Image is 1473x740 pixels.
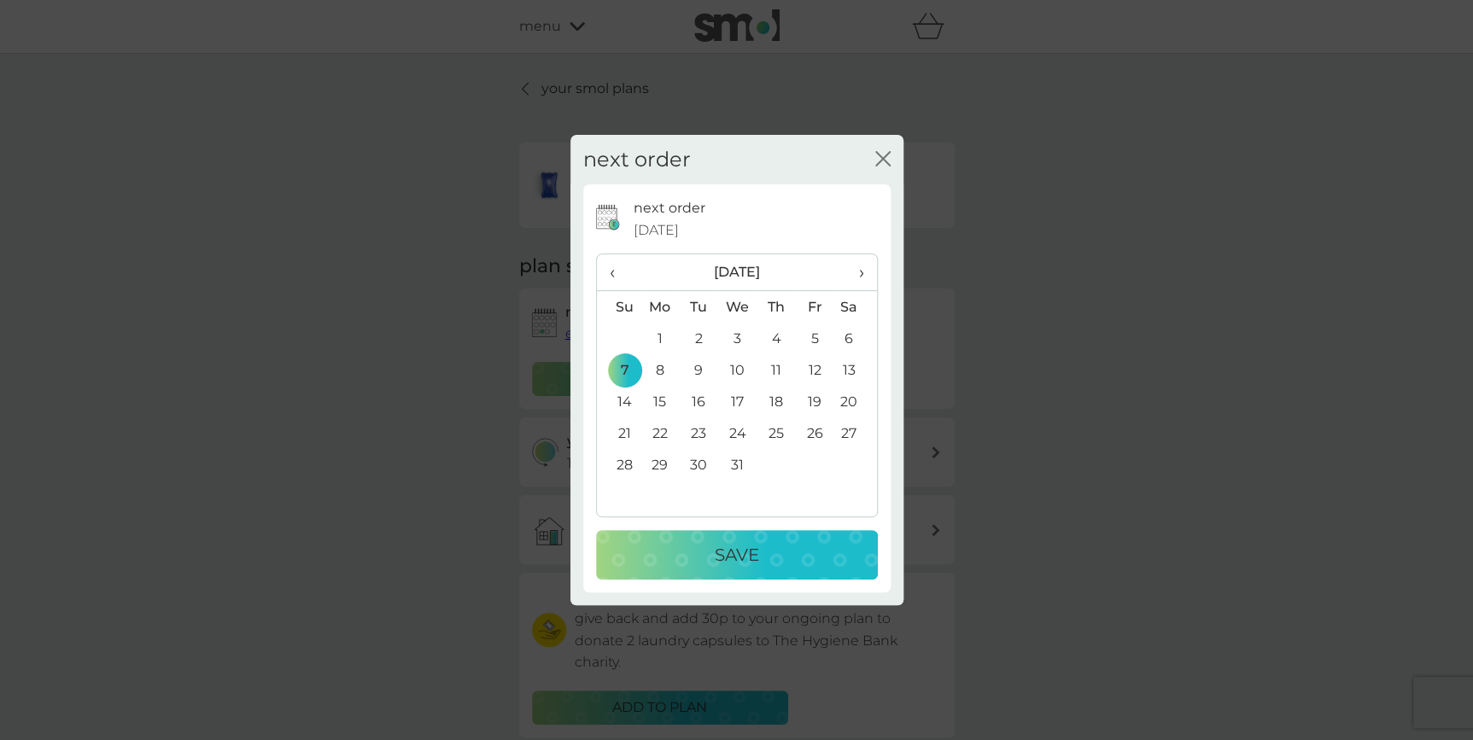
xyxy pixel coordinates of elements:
[717,354,757,386] td: 10
[796,323,834,354] td: 5
[583,148,691,172] h2: next order
[679,449,717,481] td: 30
[717,449,757,481] td: 31
[833,417,876,449] td: 27
[717,291,757,323] th: We
[597,386,640,417] td: 14
[679,386,717,417] td: 16
[597,449,640,481] td: 28
[640,254,834,291] th: [DATE]
[640,417,680,449] td: 22
[833,291,876,323] th: Sa
[833,386,876,417] td: 20
[597,354,640,386] td: 7
[796,354,834,386] td: 12
[833,354,876,386] td: 13
[796,417,834,449] td: 26
[757,386,795,417] td: 18
[597,417,640,449] td: 21
[717,417,757,449] td: 24
[717,386,757,417] td: 17
[634,219,679,242] span: [DATE]
[715,541,759,568] p: Save
[634,197,705,219] p: next order
[640,386,680,417] td: 15
[679,417,717,449] td: 23
[679,354,717,386] td: 9
[875,151,891,169] button: close
[717,323,757,354] td: 3
[757,291,795,323] th: Th
[833,323,876,354] td: 6
[796,291,834,323] th: Fr
[610,254,628,290] span: ‹
[796,386,834,417] td: 19
[679,291,717,323] th: Tu
[757,417,795,449] td: 25
[679,323,717,354] td: 2
[640,354,680,386] td: 8
[640,323,680,354] td: 1
[640,449,680,481] td: 29
[846,254,863,290] span: ›
[640,291,680,323] th: Mo
[757,354,795,386] td: 11
[757,323,795,354] td: 4
[597,291,640,323] th: Su
[596,530,878,580] button: Save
